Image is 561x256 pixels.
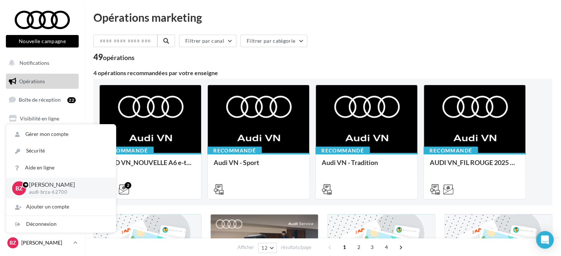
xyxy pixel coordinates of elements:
div: Recommandé [424,147,478,155]
div: Ajouter un compte [6,199,116,215]
a: PLV et print personnalisable [4,166,80,187]
span: Boîte de réception [19,97,61,103]
p: audi-brza-62700 [29,189,104,196]
p: [PERSON_NAME] [21,239,70,246]
a: Boîte de réception22 [4,92,80,108]
span: BZ [10,239,16,246]
a: Gérer mon compte [6,126,116,143]
div: Audi VN - Sport [214,159,303,173]
div: Recommandé [315,147,370,155]
div: Déconnexion [6,216,116,232]
a: Opérations [4,74,80,89]
a: Sécurité [6,143,116,159]
span: 2 [353,241,365,253]
div: 2 [125,182,131,189]
span: Opérations [19,78,45,84]
span: Visibilité en ligne [20,115,59,122]
div: opérations [103,54,135,61]
span: 3 [366,241,378,253]
span: résultats/page [281,244,311,251]
a: Campagnes [4,129,80,145]
span: 4 [380,241,392,253]
span: 12 [261,245,268,251]
a: Visibilité en ligne [4,111,80,126]
span: Notifications [19,60,49,66]
p: [PERSON_NAME] [29,180,104,189]
button: Notifications [4,55,77,71]
div: Recommandé [207,147,262,155]
div: 49 [93,53,135,61]
span: BZ [15,184,23,192]
div: Audi VN - Tradition [322,159,411,173]
div: 4 opérations recommandées par votre enseigne [93,70,552,76]
div: Recommandé [99,147,154,155]
div: AUD VN_NOUVELLE A6 e-tron [106,159,195,173]
div: 22 [67,97,76,103]
button: Nouvelle campagne [6,35,79,48]
div: Opérations marketing [93,12,552,23]
button: Filtrer par catégorie [240,35,307,47]
button: 12 [258,243,277,253]
div: AUDI VN_FIL ROUGE 2025 - A1, Q2, Q3, Q5 et Q4 e-tron [430,159,519,173]
button: Filtrer par canal [179,35,236,47]
span: 1 [339,241,350,253]
span: Afficher [237,244,254,251]
a: BZ [PERSON_NAME] [6,236,79,250]
div: Open Intercom Messenger [536,231,554,249]
a: Médiathèque [4,147,80,163]
a: Aide en ligne [6,159,116,176]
